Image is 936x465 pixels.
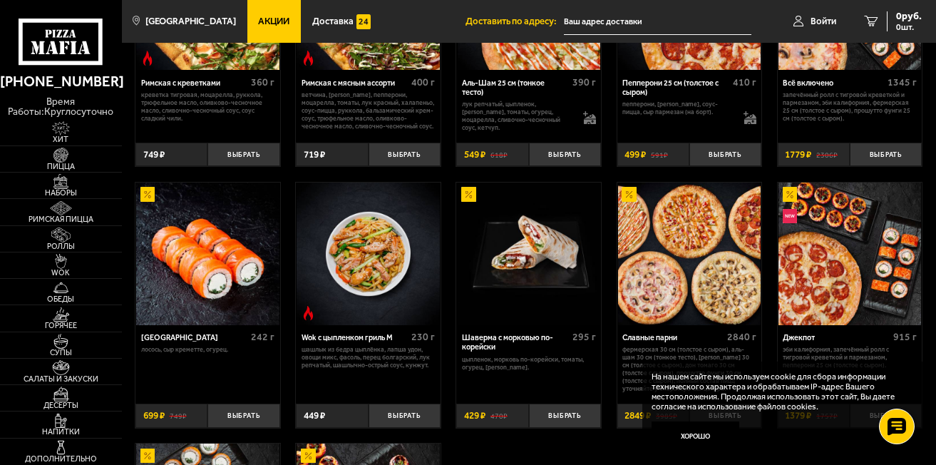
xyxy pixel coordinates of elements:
div: Аль-Шам 25 см (тонкое тесто) [462,78,569,97]
a: АкционныйНовинкаДжекпот [778,183,922,325]
div: Всё включено [783,78,884,88]
s: 2306 ₽ [816,150,838,160]
a: АкционныйСлавные парни [617,183,762,325]
div: Wok с цыпленком гриль M [302,333,408,342]
div: Пепперони 25 см (толстое с сыром) [622,78,729,97]
span: 915 г [893,331,917,343]
button: Выбрать [369,404,441,428]
img: 15daf4d41897b9f0e9f617042186c801.svg [356,14,371,29]
img: Шаверма с морковью по-корейски [458,183,600,325]
img: Акционный [622,187,637,202]
s: 470 ₽ [490,411,508,421]
div: Шаверма с морковью по-корейски [462,333,569,352]
span: 429 ₽ [464,411,485,421]
span: 390 г [572,76,596,88]
span: 2840 г [727,331,756,343]
a: АкционныйШаверма с морковью по-корейски [456,183,601,325]
img: Акционный [783,187,798,202]
span: 749 ₽ [143,150,165,160]
img: Славные парни [618,183,761,325]
span: 549 ₽ [464,150,485,160]
span: [GEOGRAPHIC_DATA] [145,16,236,26]
button: Хорошо [652,421,739,451]
span: 1779 ₽ [785,150,811,160]
div: [GEOGRAPHIC_DATA] [141,333,248,342]
s: 749 ₽ [170,411,187,421]
p: На нашем сайте мы используем cookie для сбора информации технического характера и обрабатываем IP... [652,372,905,412]
span: 410 г [733,76,756,88]
span: Войти [811,16,836,26]
span: 1345 г [888,76,917,88]
span: 0 шт. [896,23,922,31]
p: ветчина, [PERSON_NAME], пепперони, моцарелла, томаты, лук красный, халапеньо, соус-пицца, руккола... [302,91,436,131]
button: Выбрать [369,143,441,167]
span: Доставить по адресу: [466,16,564,26]
a: АкционныйФиладельфия [135,183,280,325]
p: лук репчатый, цыпленок, [PERSON_NAME], томаты, огурец, моцарелла, сливочно-чесночный соус, кетчуп. [462,101,573,132]
span: 499 ₽ [624,150,646,160]
img: Акционный [461,187,476,202]
p: Эби Калифорния, Запечённый ролл с тигровой креветкой и пармезаном, Пепперони 25 см (толстое с сыр... [783,346,917,369]
span: 230 г [411,331,435,343]
div: Джекпот [783,333,890,342]
button: Выбрать [850,143,922,167]
img: Острое блюдо [301,306,316,321]
s: 591 ₽ [651,150,668,160]
p: лосось, Сыр креметте, огурец. [141,346,275,354]
a: Острое блюдоWok с цыпленком гриль M [296,183,441,325]
p: шашлык из бедра цыплёнка, лапша удон, овощи микс, фасоль, перец болгарский, лук репчатый, шашлычн... [302,346,436,369]
span: 360 г [251,76,274,88]
span: 400 г [411,76,435,88]
input: Ваш адрес доставки [564,9,751,35]
img: Филадельфия [136,183,279,325]
div: Римская с мясным ассорти [302,78,408,88]
p: цыпленок, морковь по-корейски, томаты, огурец, [PERSON_NAME]. [462,356,596,372]
img: Акционный [140,449,155,464]
img: Джекпот [778,183,921,325]
img: Акционный [301,449,316,464]
button: Выбрать [529,143,601,167]
button: Выбрать [207,143,279,167]
p: Фермерская 30 см (толстое с сыром), Аль-Шам 30 см (тонкое тесто), [PERSON_NAME] 30 см (толстое с ... [622,346,756,393]
span: 2849 ₽ [624,411,651,421]
button: Выбрать [689,143,761,167]
img: Wok с цыпленком гриль M [297,183,439,325]
p: креветка тигровая, моцарелла, руккола, трюфельное масло, оливково-чесночное масло, сливочно-чесно... [141,91,275,123]
img: Новинка [783,209,798,224]
span: 449 ₽ [304,411,325,421]
span: 242 г [251,331,274,343]
button: Выбрать [207,404,279,428]
span: Акции [258,16,289,26]
div: Славные парни [622,333,724,342]
s: 618 ₽ [490,150,508,160]
button: Выбрать [529,404,601,428]
p: пепперони, [PERSON_NAME], соус-пицца, сыр пармезан (на борт). [622,101,734,116]
span: 295 г [572,331,596,343]
p: Запечённый ролл с тигровой креветкой и пармезаном, Эби Калифорния, Фермерская 25 см (толстое с сы... [783,91,917,123]
img: Акционный [140,187,155,202]
img: Острое блюдо [301,51,316,66]
span: 699 ₽ [143,411,165,421]
span: 719 ₽ [304,150,325,160]
img: Острое блюдо [140,51,155,66]
span: Доставка [312,16,354,26]
div: Римская с креветками [141,78,248,88]
span: 0 руб. [896,11,922,21]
